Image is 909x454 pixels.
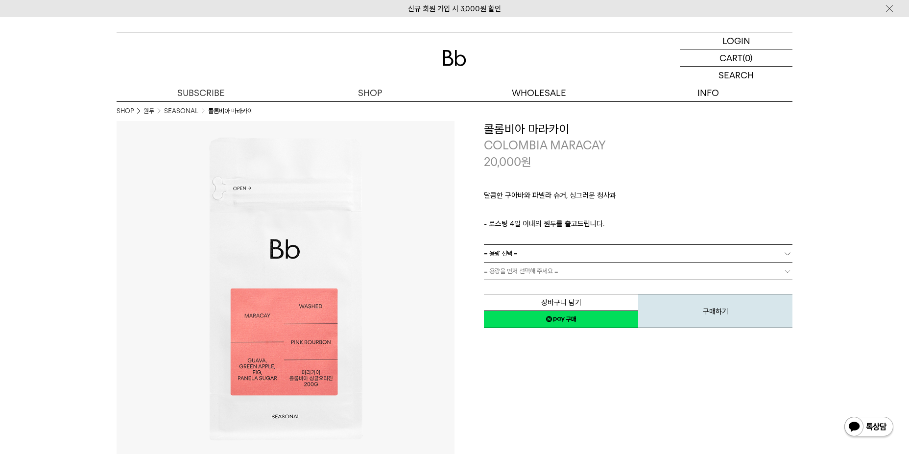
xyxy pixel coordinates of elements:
p: LOGIN [722,32,750,49]
span: = 용량 선택 = [484,245,518,262]
p: INFO [623,84,792,101]
h3: 콜롬비아 마라카이 [484,121,792,138]
p: ㅤ [484,206,792,218]
li: 콜롬비아 마라카이 [208,106,253,116]
img: 카카오톡 채널 1:1 채팅 버튼 [843,416,894,439]
p: COLOMBIA MARACAY [484,137,792,154]
span: = 용량을 먼저 선택해 주세요 = [484,263,558,280]
p: 20,000 [484,154,531,170]
p: - 로스팅 4일 이내의 원두를 출고드립니다. [484,218,792,230]
a: 새창 [484,311,638,328]
img: 로고 [443,50,466,66]
a: 원두 [144,106,154,116]
a: SEASONAL [164,106,198,116]
a: SHOP [286,84,454,101]
p: SEARCH [718,67,754,84]
a: 신규 회원 가입 시 3,000원 할인 [408,4,501,13]
button: 장바구니 담기 [484,294,638,311]
button: 구매하기 [638,294,792,328]
a: SUBSCRIBE [117,84,286,101]
p: CART [719,49,742,66]
a: CART (0) [680,49,792,67]
p: (0) [742,49,753,66]
a: LOGIN [680,32,792,49]
span: 원 [521,155,531,169]
p: 달콤한 구아바와 파넬라 슈거, 싱그러운 청사과 [484,190,792,206]
p: WHOLESALE [454,84,623,101]
a: SHOP [117,106,134,116]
